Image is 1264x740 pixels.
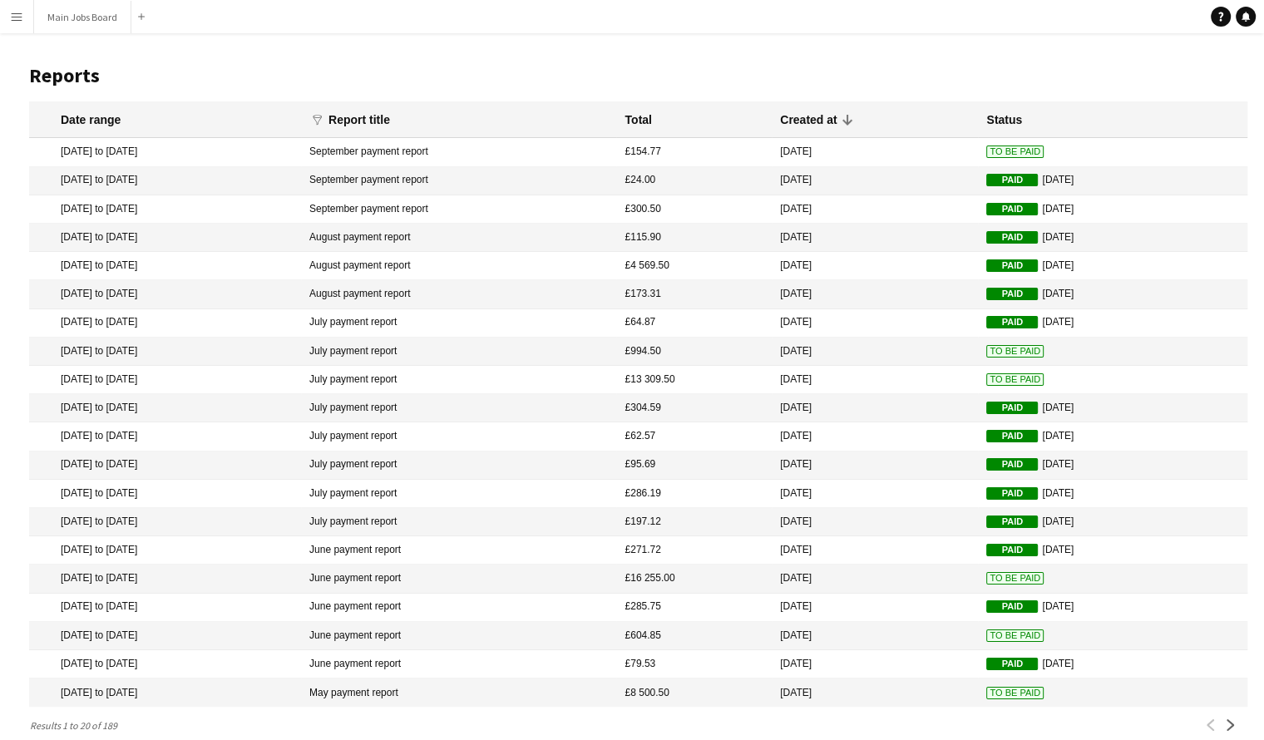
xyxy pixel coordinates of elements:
[301,252,616,280] mat-cell: August payment report
[986,687,1044,699] span: To Be Paid
[29,565,301,593] mat-cell: [DATE] to [DATE]
[328,112,405,127] div: Report title
[301,309,616,338] mat-cell: July payment report
[301,338,616,366] mat-cell: July payment report
[625,112,651,127] div: Total
[780,112,852,127] div: Created at
[616,195,772,224] mat-cell: £300.50
[986,259,1038,272] span: Paid
[780,112,837,127] div: Created at
[301,622,616,650] mat-cell: June payment report
[978,280,1247,308] mat-cell: [DATE]
[986,544,1038,556] span: Paid
[616,394,772,422] mat-cell: £304.59
[978,167,1247,195] mat-cell: [DATE]
[301,224,616,252] mat-cell: August payment report
[29,138,301,166] mat-cell: [DATE] to [DATE]
[616,366,772,394] mat-cell: £13 309.50
[616,650,772,678] mat-cell: £79.53
[986,112,1022,127] div: Status
[29,678,301,707] mat-cell: [DATE] to [DATE]
[772,309,978,338] mat-cell: [DATE]
[616,678,772,707] mat-cell: £8 500.50
[986,288,1038,300] span: Paid
[986,458,1038,471] span: Paid
[29,338,301,366] mat-cell: [DATE] to [DATE]
[986,658,1038,670] span: Paid
[29,508,301,536] mat-cell: [DATE] to [DATE]
[301,280,616,308] mat-cell: August payment report
[301,565,616,593] mat-cell: June payment report
[301,366,616,394] mat-cell: July payment report
[978,224,1247,252] mat-cell: [DATE]
[986,345,1044,358] span: To Be Paid
[986,203,1038,215] span: Paid
[772,422,978,451] mat-cell: [DATE]
[301,594,616,622] mat-cell: June payment report
[978,422,1247,451] mat-cell: [DATE]
[301,195,616,224] mat-cell: September payment report
[772,622,978,650] mat-cell: [DATE]
[986,402,1038,414] span: Paid
[61,112,121,127] div: Date range
[986,600,1038,613] span: Paid
[616,451,772,480] mat-cell: £95.69
[978,536,1247,565] mat-cell: [DATE]
[29,366,301,394] mat-cell: [DATE] to [DATE]
[616,508,772,536] mat-cell: £197.12
[29,622,301,650] mat-cell: [DATE] to [DATE]
[616,252,772,280] mat-cell: £4 569.50
[772,195,978,224] mat-cell: [DATE]
[986,316,1038,328] span: Paid
[772,565,978,593] mat-cell: [DATE]
[978,594,1247,622] mat-cell: [DATE]
[772,167,978,195] mat-cell: [DATE]
[29,63,1247,88] h1: Reports
[301,394,616,422] mat-cell: July payment report
[772,508,978,536] mat-cell: [DATE]
[328,112,390,127] div: Report title
[772,280,978,308] mat-cell: [DATE]
[772,451,978,480] mat-cell: [DATE]
[772,366,978,394] mat-cell: [DATE]
[29,650,301,678] mat-cell: [DATE] to [DATE]
[301,650,616,678] mat-cell: June payment report
[301,678,616,707] mat-cell: May payment report
[616,138,772,166] mat-cell: £154.77
[29,280,301,308] mat-cell: [DATE] to [DATE]
[986,430,1038,442] span: Paid
[616,280,772,308] mat-cell: £173.31
[301,451,616,480] mat-cell: July payment report
[978,480,1247,508] mat-cell: [DATE]
[616,422,772,451] mat-cell: £62.57
[986,516,1038,528] span: Paid
[301,536,616,565] mat-cell: June payment report
[616,622,772,650] mat-cell: £604.85
[616,536,772,565] mat-cell: £271.72
[29,480,301,508] mat-cell: [DATE] to [DATE]
[772,338,978,366] mat-cell: [DATE]
[978,195,1247,224] mat-cell: [DATE]
[978,451,1247,480] mat-cell: [DATE]
[772,252,978,280] mat-cell: [DATE]
[29,394,301,422] mat-cell: [DATE] to [DATE]
[301,480,616,508] mat-cell: July payment report
[301,138,616,166] mat-cell: September payment report
[978,508,1247,536] mat-cell: [DATE]
[29,451,301,480] mat-cell: [DATE] to [DATE]
[616,338,772,366] mat-cell: £994.50
[29,167,301,195] mat-cell: [DATE] to [DATE]
[29,195,301,224] mat-cell: [DATE] to [DATE]
[772,536,978,565] mat-cell: [DATE]
[29,252,301,280] mat-cell: [DATE] to [DATE]
[301,422,616,451] mat-cell: July payment report
[34,1,131,33] button: Main Jobs Board
[29,422,301,451] mat-cell: [DATE] to [DATE]
[772,678,978,707] mat-cell: [DATE]
[616,309,772,338] mat-cell: £64.87
[616,480,772,508] mat-cell: £286.19
[978,650,1247,678] mat-cell: [DATE]
[772,650,978,678] mat-cell: [DATE]
[772,394,978,422] mat-cell: [DATE]
[772,594,978,622] mat-cell: [DATE]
